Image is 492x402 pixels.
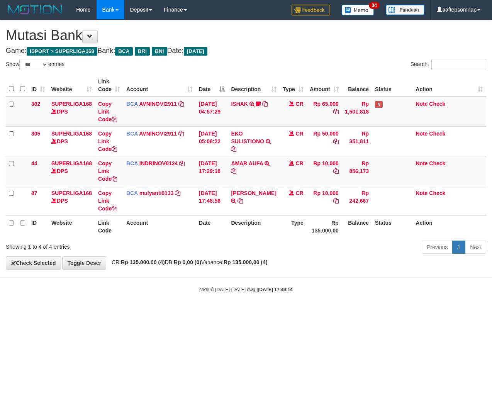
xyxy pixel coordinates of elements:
span: Has Note [375,101,383,108]
a: SUPERLIGA168 [51,160,92,166]
a: Check Selected [6,256,61,270]
th: Type: activate to sort column ascending [280,75,307,97]
th: Date: activate to sort column descending [196,75,228,97]
th: Action: activate to sort column ascending [412,75,486,97]
th: Status [372,215,412,237]
a: Copy Link Code [98,131,117,152]
a: AMAR AUFA [231,160,263,166]
a: Note [416,190,428,196]
th: Account [123,215,196,237]
label: Search: [411,59,486,70]
select: Showentries [19,59,48,70]
span: BRI [135,47,150,56]
a: Copy AMAR AUFA to clipboard [231,168,236,174]
span: BNI [152,47,167,56]
label: Show entries [6,59,64,70]
a: Note [416,101,428,107]
span: 305 [31,131,40,137]
span: 44 [31,160,37,166]
span: CR [296,160,304,166]
td: Rp 1,501,818 [342,97,372,127]
a: Note [416,131,428,137]
th: Date [196,215,228,237]
a: Toggle Descr [62,256,106,270]
input: Search: [431,59,486,70]
td: [DATE] 17:48:56 [196,186,228,215]
span: CR [296,131,304,137]
td: [DATE] 17:29:18 [196,156,228,186]
td: Rp 242,667 [342,186,372,215]
th: Status [372,75,412,97]
th: Account: activate to sort column ascending [123,75,196,97]
a: Copy Link Code [98,160,117,182]
td: [DATE] 04:57:29 [196,97,228,127]
strong: Rp 0,00 (0) [174,259,201,265]
td: Rp 50,000 [307,126,342,156]
a: INDRINOV0124 [139,160,178,166]
span: CR [296,190,304,196]
img: MOTION_logo.png [6,4,64,15]
h1: Mutasi Bank [6,28,486,43]
a: Copy EKO SULISTIONO to clipboard [231,146,236,152]
th: Rp 135.000,00 [307,215,342,237]
span: [DATE] [184,47,207,56]
span: CR: DB: Variance: [108,259,268,265]
a: Check [429,101,445,107]
th: Website: activate to sort column ascending [48,75,95,97]
td: Rp 10,000 [307,186,342,215]
th: ID [28,215,48,237]
a: Copy ISHAK to clipboard [262,101,268,107]
th: Link Code: activate to sort column ascending [95,75,123,97]
td: DPS [48,156,95,186]
td: DPS [48,126,95,156]
a: Copy AVNINOVI2911 to clipboard [178,131,184,137]
a: AVNINOVI2911 [139,101,177,107]
a: Note [416,160,428,166]
th: Action [412,215,486,237]
th: Link Code [95,215,123,237]
a: ISHAK [231,101,248,107]
td: [DATE] 05:08:22 [196,126,228,156]
strong: [DATE] 17:49:14 [258,287,293,292]
span: 34 [369,2,379,9]
a: Check [429,131,445,137]
th: Balance [342,215,372,237]
th: Description [228,215,279,237]
span: BCA [126,190,138,196]
a: Copy Rp 65,000 to clipboard [333,109,339,115]
a: Copy Rp 10,000 to clipboard [333,168,339,174]
span: CR [296,101,304,107]
th: Balance [342,75,372,97]
a: Previous [422,241,453,254]
span: BCA [115,47,132,56]
a: Copy Rp 50,000 to clipboard [333,138,339,144]
td: Rp 856,173 [342,156,372,186]
th: Description: activate to sort column ascending [228,75,279,97]
a: AVNINOVI2911 [139,131,177,137]
a: Copy Link Code [98,190,117,212]
span: ISPORT > SUPERLIGA168 [27,47,97,56]
a: Check [429,190,445,196]
td: DPS [48,97,95,127]
small: code © [DATE]-[DATE] dwg | [199,287,293,292]
h4: Game: Bank: Date: [6,47,486,55]
td: DPS [48,186,95,215]
span: BCA [126,160,138,166]
a: SUPERLIGA168 [51,131,92,137]
a: Check [429,160,445,166]
a: Next [465,241,486,254]
span: 302 [31,101,40,107]
img: Feedback.jpg [292,5,330,15]
th: Amount: activate to sort column ascending [307,75,342,97]
th: Website [48,215,95,237]
a: SUPERLIGA168 [51,190,92,196]
img: panduan.png [386,5,424,15]
a: Copy AVNINOVI2911 to clipboard [178,101,184,107]
span: BCA [126,101,138,107]
a: SUPERLIGA168 [51,101,92,107]
a: [PERSON_NAME] [231,190,276,196]
th: Type [280,215,307,237]
a: mulyanti0133 [139,190,174,196]
div: Showing 1 to 4 of 4 entries [6,240,199,251]
strong: Rp 135.000,00 (4) [121,259,165,265]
